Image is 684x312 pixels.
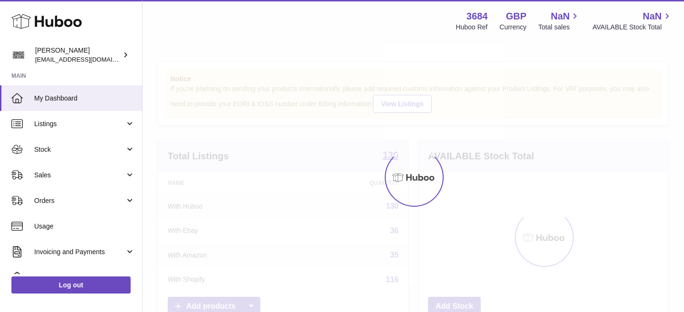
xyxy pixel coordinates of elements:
[34,222,135,231] span: Usage
[456,23,488,32] div: Huboo Ref
[592,23,673,32] span: AVAILABLE Stock Total
[34,119,125,128] span: Listings
[34,248,125,257] span: Invoicing and Payments
[34,171,125,180] span: Sales
[34,273,135,282] span: Cases
[34,145,125,154] span: Stock
[592,10,673,32] a: NaN AVAILABLE Stock Total
[11,48,26,62] img: theinternationalventure@gmail.com
[34,196,125,205] span: Orders
[35,55,140,63] span: [EMAIL_ADDRESS][DOMAIN_NAME]
[551,10,570,23] span: NaN
[34,94,135,103] span: My Dashboard
[643,10,662,23] span: NaN
[506,10,526,23] strong: GBP
[466,10,488,23] strong: 3684
[500,23,527,32] div: Currency
[11,276,131,294] a: Log out
[538,23,580,32] span: Total sales
[35,46,121,64] div: [PERSON_NAME]
[538,10,580,32] a: NaN Total sales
